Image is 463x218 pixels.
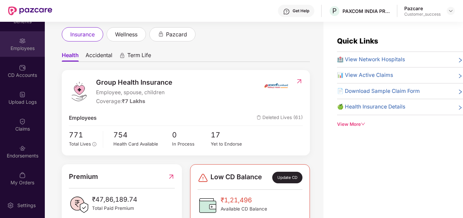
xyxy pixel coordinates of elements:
[272,172,302,183] div: Update CD
[96,77,172,88] span: Group Health Insurance
[198,195,218,216] img: CDBalanceIcon
[19,37,26,44] img: svg+xml;base64,PHN2ZyBpZD0iRW1wbG95ZWVzIiB4bWxucz0iaHR0cDovL3d3dy53My5vcmcvMjAwMC9zdmciIHdpZHRoPS...
[166,30,187,39] span: pazcard
[198,172,208,183] img: svg+xml;base64,PHN2ZyBpZD0iRGFuZ2VyLTMyeDMyIiB4bWxucz0iaHR0cDovL3d3dy53My5vcmcvMjAwMC9zdmciIHdpZH...
[69,81,89,102] img: logo
[19,91,26,98] img: svg+xml;base64,PHN2ZyBpZD0iVXBsb2FkX0xvZ3MiIGRhdGEtbmFtZT0iVXBsb2FkIExvZ3MiIHhtbG5zPSJodHRwOi8vd3...
[257,115,261,120] img: deleteIcon
[221,205,267,213] span: Available CD Balance
[168,171,175,182] img: RedirectIcon
[15,202,38,209] div: Settings
[113,140,172,148] div: Health Card Available
[8,6,52,15] img: New Pazcare Logo
[337,71,393,79] span: 📊 View Active Claims
[458,72,463,79] span: right
[70,30,95,39] span: insurance
[119,52,125,58] div: animation
[337,87,420,95] span: 📄 Download Sample Claim Form
[211,129,250,140] span: 17
[210,172,262,183] span: Low CD Balance
[86,52,112,62] span: Accidental
[404,12,441,17] div: Customer_success
[448,8,453,14] img: svg+xml;base64,PHN2ZyBpZD0iRHJvcGRvd24tMzJ4MzIiIHhtbG5zPSJodHRwOi8vd3d3LnczLm9yZy8yMDAwL3N2ZyIgd2...
[69,141,91,147] span: Total Lives
[96,97,172,105] div: Coverage:
[404,5,441,12] div: Pazcare
[19,64,26,71] img: svg+xml;base64,PHN2ZyBpZD0iQ0RfQWNjb3VudHMiIGRhdGEtbmFtZT0iQ0QgQWNjb3VudHMiIHhtbG5zPSJodHRwOi8vd3...
[113,129,172,140] span: 754
[342,8,390,14] div: PAXCOM INDIA PRIVATE LIMITED
[96,88,172,97] span: Employee, spouse, children
[69,195,89,215] img: PaidPremiumIcon
[19,145,26,152] img: svg+xml;base64,PHN2ZyBpZD0iRW5kb3JzZW1lbnRzIiB4bWxucz0iaHR0cDovL3d3dy53My5vcmcvMjAwMC9zdmciIHdpZH...
[296,78,303,85] img: RedirectIcon
[337,55,405,64] span: 🏥 View Network Hospitals
[69,114,97,122] span: Employees
[158,31,164,37] div: animation
[92,205,137,212] span: Total Paid Premium
[19,118,26,125] img: svg+xml;base64,PHN2ZyBpZD0iQ2xhaW0iIHhtbG5zPSJodHRwOi8vd3d3LnczLm9yZy8yMDAwL3N2ZyIgd2lkdGg9IjIwIi...
[458,88,463,95] span: right
[221,195,267,205] span: ₹1,21,496
[458,104,463,111] span: right
[92,142,96,146] span: info-circle
[293,8,309,14] div: Get Help
[19,172,26,179] img: svg+xml;base64,PHN2ZyBpZD0iTXlfT3JkZXJzIiBkYXRhLW5hbWU9Ik15IE9yZGVycyIgeG1sbnM9Imh0dHA6Ly93d3cudz...
[62,52,79,62] span: Health
[115,30,137,39] span: wellness
[211,140,250,148] div: Yet to Endorse
[122,98,145,104] span: ₹7 Lakhs
[332,7,337,15] span: P
[337,121,463,128] div: View More
[263,77,289,94] img: insurerIcon
[7,202,14,209] img: svg+xml;base64,PHN2ZyBpZD0iU2V0dGluZy0yMHgyMCIgeG1sbnM9Imh0dHA6Ly93d3cudzMub3JnLzIwMDAvc3ZnIiB3aW...
[257,114,303,122] span: Deleted Lives (61)
[69,129,98,140] span: 771
[172,140,211,148] div: In Process
[337,103,405,111] span: 🍏 Health Insurance Details
[92,195,137,205] span: ₹47,86,189.74
[337,37,378,45] span: Quick Links
[172,129,211,140] span: 0
[69,171,98,182] span: Premium
[283,8,290,15] img: svg+xml;base64,PHN2ZyBpZD0iSGVscC0zMngzMiIgeG1sbnM9Imh0dHA6Ly93d3cudzMub3JnLzIwMDAvc3ZnIiB3aWR0aD...
[458,57,463,64] span: right
[361,122,366,127] span: down
[127,52,151,62] span: Term Life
